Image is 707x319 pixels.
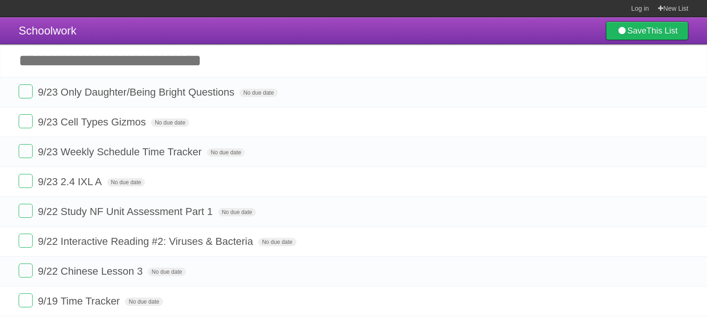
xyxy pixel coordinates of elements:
span: No due date [107,178,145,187]
span: 9/22 Interactive Reading #2: Viruses & Bacteria [38,236,255,247]
span: 9/19 Time Tracker [38,295,122,307]
span: No due date [258,238,296,246]
span: 9/23 2.4 IXL A [38,176,104,187]
span: No due date [151,118,189,127]
span: No due date [218,208,256,216]
label: Done [19,264,33,277]
span: Schoolwork [19,24,76,37]
label: Done [19,204,33,218]
label: Done [19,144,33,158]
span: 9/23 Only Daughter/Being Bright Questions [38,86,237,98]
span: 9/23 Cell Types Gizmos [38,116,148,128]
label: Done [19,174,33,188]
label: Done [19,114,33,128]
b: This List [646,26,678,35]
span: 9/23 Weekly Schedule Time Tracker [38,146,204,158]
span: No due date [125,298,163,306]
a: SaveThis List [606,21,688,40]
span: 9/22 Study NF Unit Assessment Part 1 [38,206,215,217]
span: No due date [207,148,245,157]
span: No due date [240,89,277,97]
span: No due date [148,268,185,276]
label: Done [19,234,33,248]
span: 9/22 Chinese Lesson 3 [38,265,145,277]
label: Done [19,84,33,98]
label: Done [19,293,33,307]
